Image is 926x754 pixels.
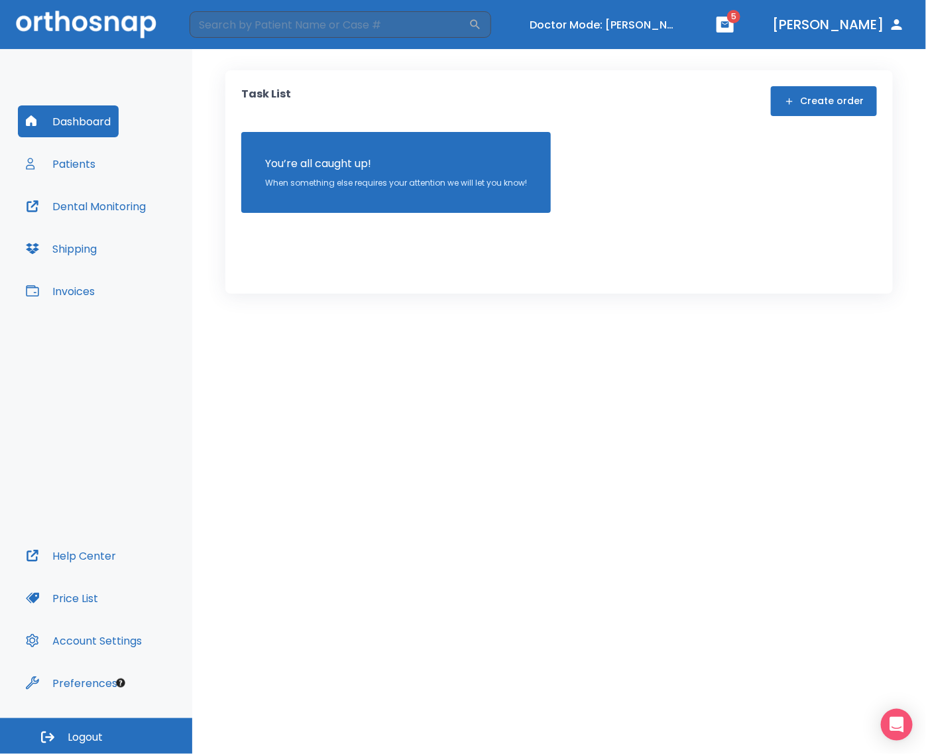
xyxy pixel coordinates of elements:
button: Preferences [18,667,125,699]
p: When something else requires your attention we will let you know! [265,177,527,189]
button: Dashboard [18,105,119,137]
button: Help Center [18,540,124,572]
button: Account Settings [18,625,150,657]
div: Open Intercom Messenger [881,709,913,741]
img: Orthosnap [16,11,156,38]
button: Price List [18,582,106,614]
button: Dental Monitoring [18,190,154,222]
div: Tooltip anchor [115,677,127,689]
p: Task List [241,86,291,116]
span: Logout [68,730,103,745]
input: Search by Patient Name or Case # [190,11,469,38]
button: Invoices [18,275,103,307]
span: 5 [727,10,740,23]
button: Shipping [18,233,105,265]
button: [PERSON_NAME] [767,13,910,36]
button: Doctor Mode: [PERSON_NAME] [524,14,683,36]
button: Create order [771,86,877,116]
button: Patients [18,148,103,180]
p: You’re all caught up! [265,156,527,172]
